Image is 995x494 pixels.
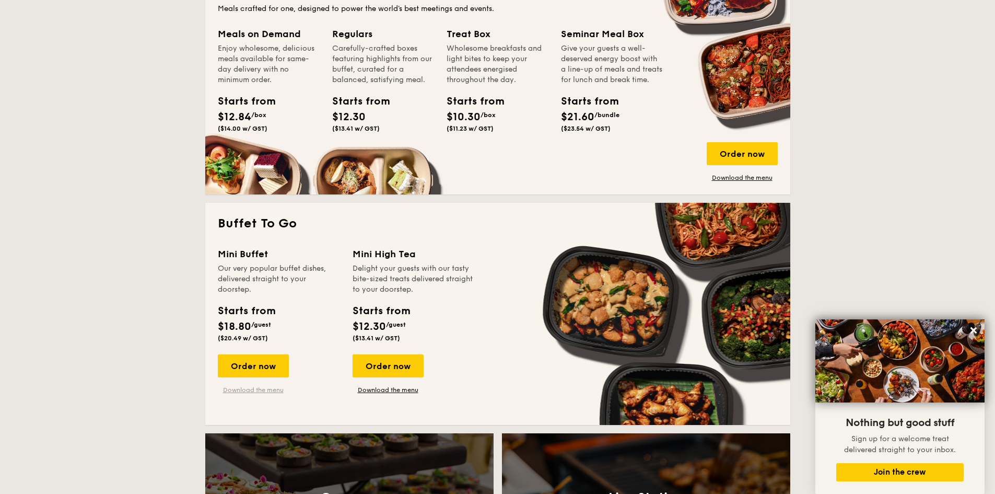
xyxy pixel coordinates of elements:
div: Meals on Demand [218,27,320,41]
span: /box [481,111,496,119]
span: ($20.49 w/ GST) [218,335,268,342]
button: Join the crew [836,463,964,481]
div: Meals crafted for one, designed to power the world's best meetings and events. [218,4,778,14]
div: Treat Box [447,27,548,41]
div: Order now [707,142,778,165]
span: ($11.23 w/ GST) [447,125,494,132]
span: ($14.00 w/ GST) [218,125,267,132]
div: Regulars [332,27,434,41]
img: DSC07876-Edit02-Large.jpeg [815,319,985,403]
div: Order now [218,354,289,377]
span: /guest [251,321,271,328]
span: /guest [386,321,406,328]
span: /bundle [594,111,619,119]
div: Mini Buffet [218,247,340,261]
button: Close [965,322,982,339]
div: Starts from [218,94,265,109]
div: Seminar Meal Box [561,27,663,41]
span: $12.30 [332,111,366,123]
div: Mini High Tea [353,247,475,261]
div: Our very popular buffet dishes, delivered straight to your doorstep. [218,263,340,295]
span: $21.60 [561,111,594,123]
span: /box [251,111,266,119]
span: ($13.41 w/ GST) [353,335,400,342]
span: ($13.41 w/ GST) [332,125,380,132]
div: Starts from [332,94,379,109]
div: Order now [353,354,424,377]
a: Download the menu [218,386,289,394]
span: Sign up for a welcome treat delivered straight to your inbox. [844,434,956,454]
div: Starts from [353,303,409,319]
a: Download the menu [353,386,424,394]
a: Download the menu [707,174,778,182]
div: Give your guests a well-deserved energy boost with a line-up of meals and treats for lunch and br... [561,43,663,85]
span: Nothing but good stuff [846,417,954,429]
div: Starts from [447,94,494,109]
div: Enjoy wholesome, delicious meals available for same-day delivery with no minimum order. [218,43,320,85]
h2: Buffet To Go [218,215,778,232]
span: $12.30 [353,320,386,333]
div: Starts from [561,94,608,109]
div: Delight your guests with our tasty bite-sized treats delivered straight to your doorstep. [353,263,475,295]
div: Wholesome breakfasts and light bites to keep your attendees energised throughout the day. [447,43,548,85]
span: $10.30 [447,111,481,123]
div: Starts from [218,303,275,319]
span: $12.84 [218,111,251,123]
div: Carefully-crafted boxes featuring highlights from our buffet, curated for a balanced, satisfying ... [332,43,434,85]
span: ($23.54 w/ GST) [561,125,611,132]
span: $18.80 [218,320,251,333]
